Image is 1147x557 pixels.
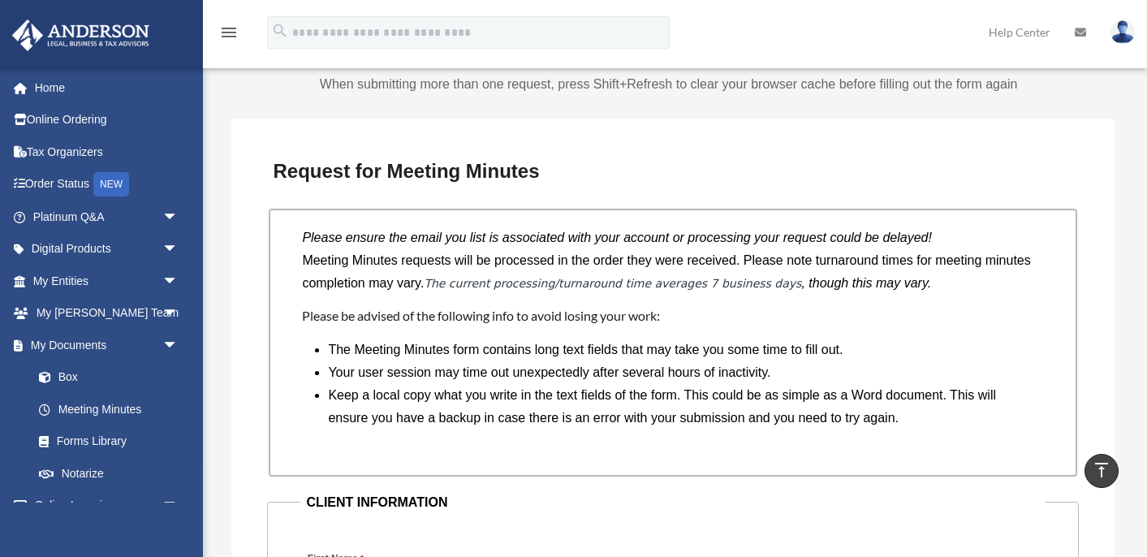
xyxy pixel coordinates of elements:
li: The Meeting Minutes form contains long text fields that may take you some time to fill out. [328,339,1030,361]
a: My Entitiesarrow_drop_down [11,265,203,297]
legend: CLIENT INFORMATION [300,491,1046,514]
span: arrow_drop_down [162,201,195,234]
i: menu [219,23,239,42]
a: Order StatusNEW [11,168,203,201]
a: Forms Library [23,425,203,458]
h4: Please be advised of the following info to avoid losing your work: [302,307,1043,325]
a: Tax Organizers [11,136,203,168]
p: When submitting more than one request, press Shift+Refresh to clear your browser cache before fil... [320,73,1026,96]
a: Notarize [23,457,203,490]
a: vertical_align_top [1084,454,1119,488]
span: arrow_drop_down [162,297,195,330]
a: Online Learningarrow_drop_down [11,490,203,522]
img: Anderson Advisors Platinum Portal [7,19,154,51]
em: The current processing/turnaround time averages 7 business days [424,277,801,290]
a: My Documentsarrow_drop_down [11,329,203,361]
a: Digital Productsarrow_drop_down [11,233,203,266]
li: Your user session may time out unexpectedly after several hours of inactivity. [328,361,1030,384]
a: Meeting Minutes [23,393,195,425]
a: My [PERSON_NAME] Teamarrow_drop_down [11,297,203,330]
a: Home [11,71,203,104]
a: Online Ordering [11,104,203,136]
span: arrow_drop_down [162,490,195,523]
h3: Request for Meeting Minutes [267,154,1080,188]
img: User Pic [1110,20,1135,44]
span: arrow_drop_down [162,233,195,266]
span: arrow_drop_down [162,329,195,362]
a: Box [23,361,203,394]
i: , though this may vary. [801,276,931,290]
li: Keep a local copy what you write in the text fields of the form. This could be as simple as a Wor... [328,384,1030,430]
a: menu [219,28,239,42]
span: arrow_drop_down [162,265,195,298]
p: Meeting Minutes requests will be processed in the order they were received. Please note turnaroun... [302,249,1043,295]
a: Platinum Q&Aarrow_drop_down [11,201,203,233]
i: search [271,22,289,40]
i: vertical_align_top [1092,460,1111,480]
i: Please ensure the email you list is associated with your account or processing your request could... [302,231,932,244]
div: NEW [93,172,129,196]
